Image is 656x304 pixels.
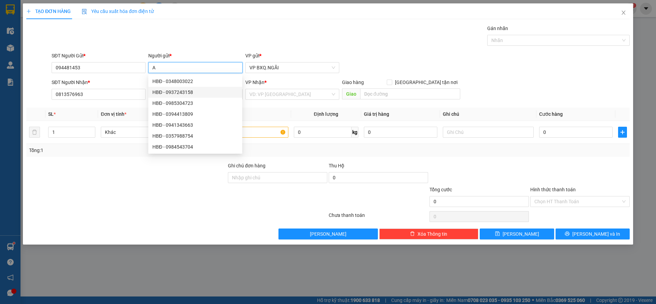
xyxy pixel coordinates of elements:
[152,99,238,107] div: HBĐ - 0985304723
[228,172,327,183] input: Ghi chú đơn hàng
[197,127,288,138] input: VD: Bàn, Ghế
[152,110,238,118] div: HBĐ - 0394413809
[148,52,242,59] div: Người gửi
[148,109,242,120] div: HBĐ - 0394413809
[314,111,338,117] span: Định lượng
[20,36,70,45] b: VP BXQ.NGÃI
[621,10,626,15] span: close
[148,76,242,87] div: HBĐ - 0348003022
[26,9,71,14] span: TẠO ĐƠN HÀNG
[245,52,339,59] div: VP gửi
[2,3,54,33] b: Công ty TNHH MTV DV-VT [PERSON_NAME]
[440,108,536,121] th: Ghi chú
[152,88,238,96] div: HBĐ - 0937243158
[148,98,242,109] div: HBĐ - 0985304723
[360,88,460,99] input: Dọc đường
[495,231,500,237] span: save
[328,211,429,223] div: Chưa thanh toán
[342,88,360,99] span: Giao
[228,163,265,168] label: Ghi chú đơn hàng
[105,127,188,137] span: Khác
[572,230,620,238] span: [PERSON_NAME] và In
[410,231,415,237] span: delete
[152,143,238,151] div: HBĐ - 0984543704
[52,52,146,59] div: SĐT Người Gửi
[487,26,508,31] label: Gán nhãn
[480,229,554,239] button: save[PERSON_NAME]
[418,230,447,238] span: Xóa Thông tin
[429,187,452,192] span: Tổng cước
[152,121,238,129] div: HBĐ - 0941343663
[82,41,138,54] li: CR :
[101,111,126,117] span: Đơn vị tính
[539,111,563,117] span: Cước hàng
[52,79,146,86] div: SĐT Người Nhận
[310,230,346,238] span: [PERSON_NAME]
[342,80,364,85] span: Giao hàng
[352,127,358,138] span: kg
[530,187,576,192] label: Hình thức thanh toán
[25,49,31,58] b: A
[26,9,31,14] span: plus
[245,80,264,85] span: VP Nhận
[148,87,242,98] div: HBĐ - 0937243158
[48,111,54,117] span: SL
[278,229,378,239] button: [PERSON_NAME]
[614,3,633,23] button: Close
[148,120,242,130] div: HBĐ - 0941343663
[2,47,59,60] li: Ng/nhận:
[379,229,479,239] button: deleteXóa Thông tin
[2,34,59,47] li: VP Gửi:
[82,9,154,14] span: Yêu cầu xuất hóa đơn điện tử
[329,163,344,168] span: Thu Hộ
[556,229,630,239] button: printer[PERSON_NAME] và In
[565,231,570,237] span: printer
[148,130,242,141] div: HBĐ - 0357988754
[29,147,253,154] div: Tổng: 1
[152,78,238,85] div: HBĐ - 0348003022
[392,79,460,86] span: [GEOGRAPHIC_DATA] tận nơi
[29,127,40,138] button: delete
[249,63,335,73] span: VP BXQ.NGÃI
[82,15,138,28] li: Tên hàng:
[82,9,87,14] img: icon
[503,230,539,238] span: [PERSON_NAME]
[364,127,437,138] input: 0
[82,28,138,41] li: SL:
[618,129,627,135] span: plus
[82,2,138,15] li: VP Nhận:
[443,127,534,138] input: Ghi Chú
[152,132,238,140] div: HBĐ - 0357988754
[148,141,242,152] div: HBĐ - 0984543704
[618,127,627,138] button: plus
[364,111,389,117] span: Giá trị hàng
